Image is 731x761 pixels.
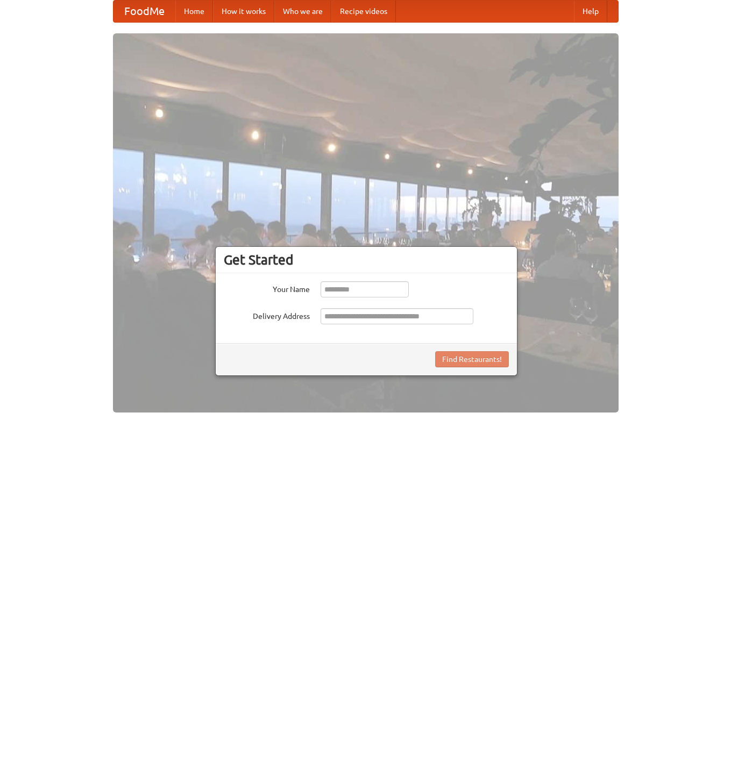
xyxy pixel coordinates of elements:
[224,281,310,295] label: Your Name
[224,252,509,268] h3: Get Started
[213,1,274,22] a: How it works
[175,1,213,22] a: Home
[274,1,331,22] a: Who we are
[224,308,310,322] label: Delivery Address
[574,1,607,22] a: Help
[435,351,509,367] button: Find Restaurants!
[113,1,175,22] a: FoodMe
[331,1,396,22] a: Recipe videos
